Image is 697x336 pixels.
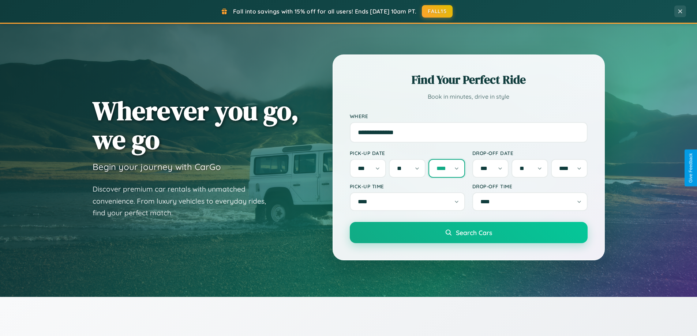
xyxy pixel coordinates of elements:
h2: Find Your Perfect Ride [350,72,588,88]
label: Pick-up Date [350,150,465,156]
p: Discover premium car rentals with unmatched convenience. From luxury vehicles to everyday rides, ... [93,183,276,219]
label: Where [350,113,588,119]
h1: Wherever you go, we go [93,96,299,154]
h3: Begin your journey with CarGo [93,161,221,172]
label: Drop-off Date [472,150,588,156]
button: Search Cars [350,222,588,243]
label: Pick-up Time [350,183,465,189]
span: Search Cars [456,229,492,237]
button: FALL15 [422,5,453,18]
p: Book in minutes, drive in style [350,91,588,102]
span: Fall into savings with 15% off for all users! Ends [DATE] 10am PT. [233,8,416,15]
label: Drop-off Time [472,183,588,189]
div: Give Feedback [688,153,693,183]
